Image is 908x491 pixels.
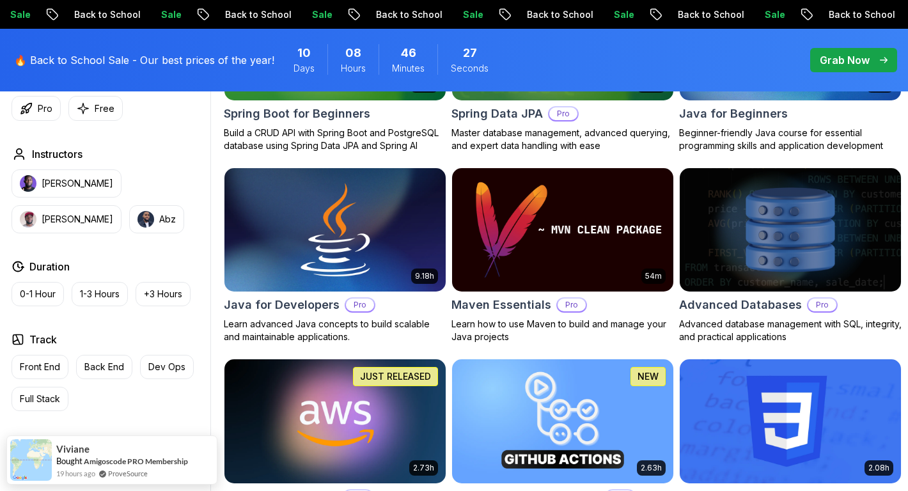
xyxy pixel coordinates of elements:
[679,127,902,152] p: Beginner-friendly Java course for essential programming skills and application development
[868,463,889,473] p: 2.08h
[212,8,299,21] p: Back to School
[219,165,451,295] img: Java for Developers card
[12,169,121,198] button: instructor img[PERSON_NAME]
[413,463,434,473] p: 2.73h
[451,62,489,75] span: Seconds
[600,8,641,21] p: Sale
[360,370,431,383] p: JUST RELEASED
[224,168,446,344] a: Java for Developers card9.18hJava for DevelopersProLearn advanced Java concepts to build scalable...
[363,8,450,21] p: Back to School
[108,468,148,479] a: ProveSource
[224,318,446,343] p: Learn advanced Java concepts to build scalable and maintainable applications.
[12,387,68,411] button: Full Stack
[808,299,836,311] p: Pro
[451,127,674,152] p: Master database management, advanced querying, and expert data handling with ease
[751,8,792,21] p: Sale
[148,361,185,373] p: Dev Ops
[84,456,188,466] a: Amigoscode PRO Membership
[29,332,57,347] h2: Track
[12,355,68,379] button: Front End
[679,168,902,344] a: Advanced Databases cardAdvanced DatabasesProAdvanced database management with SQL, integrity, and...
[159,213,176,226] p: Abz
[12,282,64,306] button: 0-1 Hour
[137,211,154,228] img: instructor img
[679,105,788,123] h2: Java for Beginners
[56,444,90,455] span: Viviane
[14,52,274,68] p: 🔥 Back to School Sale - Our best prices of the year!
[224,359,446,483] img: AWS for Developers card
[558,299,586,311] p: Pro
[68,96,123,121] button: Free
[645,271,662,281] p: 54m
[345,44,361,62] span: 8 Hours
[72,282,128,306] button: 1-3 Hours
[451,105,543,123] h2: Spring Data JPA
[140,355,194,379] button: Dev Ops
[136,282,191,306] button: +3 Hours
[549,107,577,120] p: Pro
[415,271,434,281] p: 9.18h
[392,62,425,75] span: Minutes
[463,44,477,62] span: 27 Seconds
[815,8,902,21] p: Back to School
[641,463,662,473] p: 2.63h
[61,8,148,21] p: Back to School
[32,146,82,162] h2: Instructors
[299,8,340,21] p: Sale
[95,102,114,115] p: Free
[341,62,366,75] span: Hours
[56,468,95,479] span: 19 hours ago
[664,8,751,21] p: Back to School
[56,456,82,466] span: Bought
[346,299,374,311] p: Pro
[42,213,113,226] p: [PERSON_NAME]
[680,168,901,292] img: Advanced Databases card
[224,296,340,314] h2: Java for Developers
[401,44,416,62] span: 46 Minutes
[297,44,311,62] span: 10 Days
[20,361,60,373] p: Front End
[12,96,61,121] button: Pro
[38,102,52,115] p: Pro
[144,288,182,300] p: +3 Hours
[129,205,184,233] button: instructor imgAbz
[20,211,36,228] img: instructor img
[224,127,446,152] p: Build a CRUD API with Spring Boot and PostgreSQL database using Spring Data JPA and Spring AI
[12,205,121,233] button: instructor img[PERSON_NAME]
[84,361,124,373] p: Back End
[20,288,56,300] p: 0-1 Hour
[29,259,70,274] h2: Duration
[679,318,902,343] p: Advanced database management with SQL, integrity, and practical applications
[10,439,52,481] img: provesource social proof notification image
[680,359,901,483] img: CSS Essentials card
[451,318,674,343] p: Learn how to use Maven to build and manage your Java projects
[294,62,315,75] span: Days
[450,8,490,21] p: Sale
[148,8,189,21] p: Sale
[451,296,551,314] h2: Maven Essentials
[452,168,673,292] img: Maven Essentials card
[42,177,113,190] p: [PERSON_NAME]
[638,370,659,383] p: NEW
[452,359,673,483] img: CI/CD with GitHub Actions card
[20,393,60,405] p: Full Stack
[80,288,120,300] p: 1-3 Hours
[451,168,674,344] a: Maven Essentials card54mMaven EssentialsProLearn how to use Maven to build and manage your Java p...
[820,52,870,68] p: Grab Now
[76,355,132,379] button: Back End
[20,175,36,192] img: instructor img
[679,296,802,314] h2: Advanced Databases
[224,105,370,123] h2: Spring Boot for Beginners
[513,8,600,21] p: Back to School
